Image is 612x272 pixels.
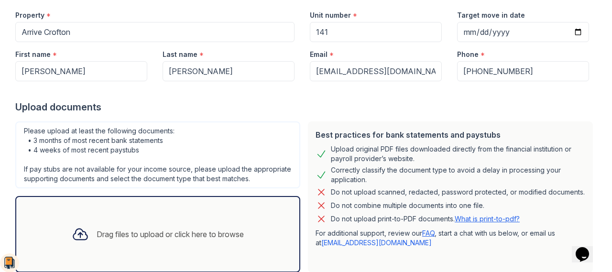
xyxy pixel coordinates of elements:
label: Unit number [310,11,351,20]
p: Do not upload print-to-PDF documents. [331,214,520,224]
div: Do not combine multiple documents into one file. [331,200,484,211]
a: FAQ [422,229,435,237]
div: Please upload at least the following documents: • 3 months of most recent bank statements • 4 wee... [15,121,300,188]
p: For additional support, review our , start a chat with us below, or email us at [316,228,585,248]
div: Upload original PDF files downloaded directly from the financial institution or payroll provider’... [331,144,585,163]
a: [EMAIL_ADDRESS][DOMAIN_NAME] [321,239,432,247]
a: What is print-to-pdf? [455,215,520,223]
label: Email [310,50,328,59]
label: Phone [457,50,479,59]
div: Correctly classify the document type to avoid a delay in processing your application. [331,165,585,185]
label: Last name [163,50,197,59]
iframe: chat widget [572,234,602,262]
label: Property [15,11,44,20]
label: First name [15,50,51,59]
div: Best practices for bank statements and paystubs [316,129,585,141]
div: Drag files to upload or click here to browse [97,228,244,240]
div: Upload documents [15,100,597,114]
label: Target move in date [457,11,525,20]
div: Do not upload scanned, redacted, password protected, or modified documents. [331,186,585,198]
